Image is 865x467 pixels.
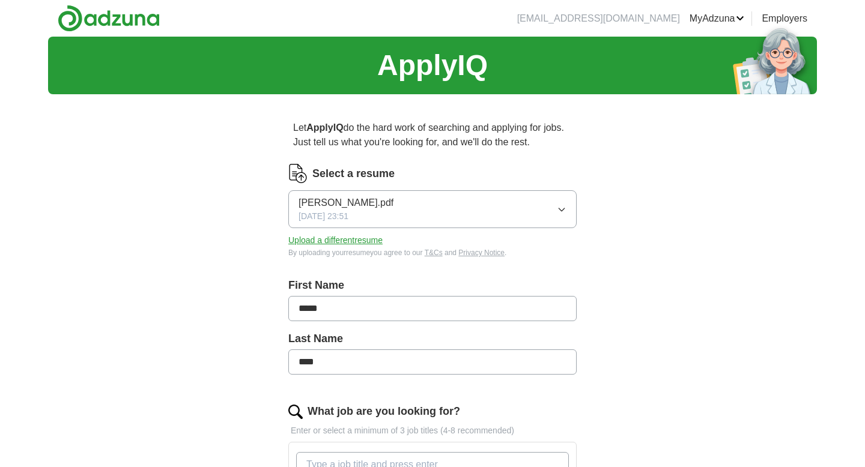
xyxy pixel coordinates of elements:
[299,210,348,223] span: [DATE] 23:51
[306,122,343,133] strong: ApplyIQ
[288,116,577,154] p: Let do the hard work of searching and applying for jobs. Just tell us what you're looking for, an...
[288,405,303,419] img: search.png
[762,11,807,26] a: Employers
[308,403,460,420] label: What job are you looking for?
[288,277,577,294] label: First Name
[288,234,383,247] button: Upload a differentresume
[288,164,308,183] img: CV Icon
[288,190,577,228] button: [PERSON_NAME].pdf[DATE] 23:51
[690,11,745,26] a: MyAdzuna
[288,247,577,258] div: By uploading your resume you agree to our and .
[58,5,160,32] img: Adzuna logo
[288,424,577,437] p: Enter or select a minimum of 3 job titles (4-8 recommended)
[299,196,393,210] span: [PERSON_NAME].pdf
[517,11,680,26] li: [EMAIL_ADDRESS][DOMAIN_NAME]
[458,249,505,257] a: Privacy Notice
[288,331,577,347] label: Last Name
[425,249,443,257] a: T&Cs
[377,44,488,87] h1: ApplyIQ
[312,166,395,182] label: Select a resume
